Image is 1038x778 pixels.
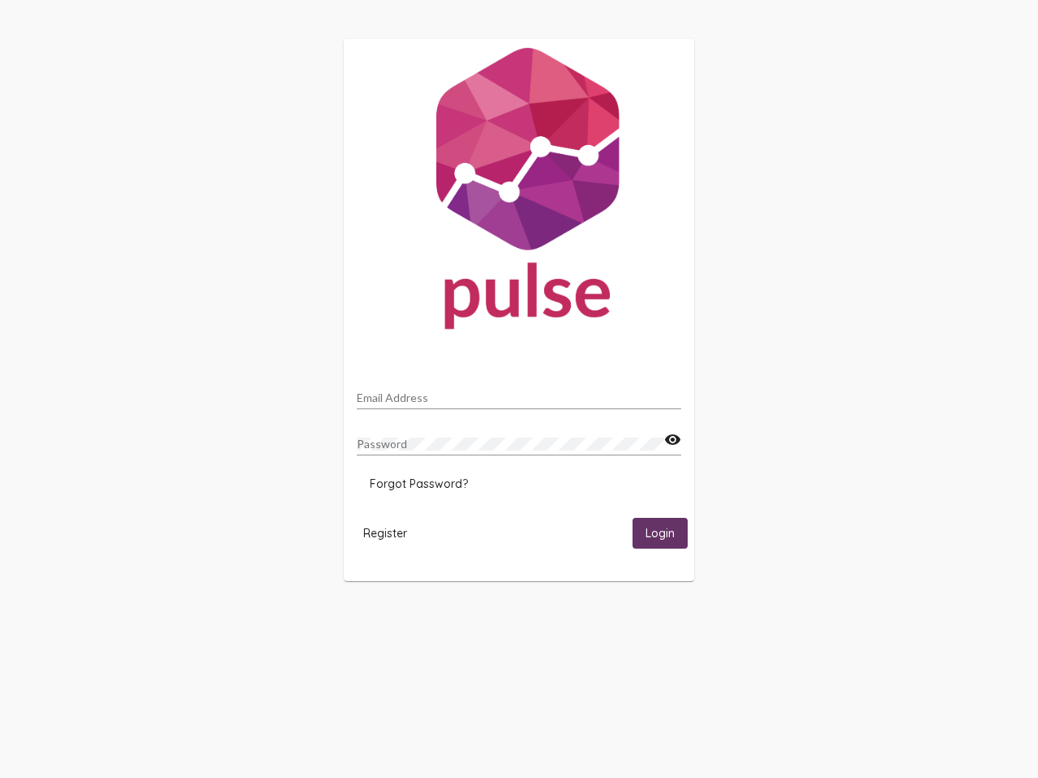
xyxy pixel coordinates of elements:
[633,518,688,548] button: Login
[357,469,481,498] button: Forgot Password?
[363,526,407,541] span: Register
[350,518,420,548] button: Register
[344,39,694,345] img: Pulse For Good Logo
[646,527,675,541] span: Login
[370,477,468,491] span: Forgot Password?
[664,430,681,450] mat-icon: visibility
